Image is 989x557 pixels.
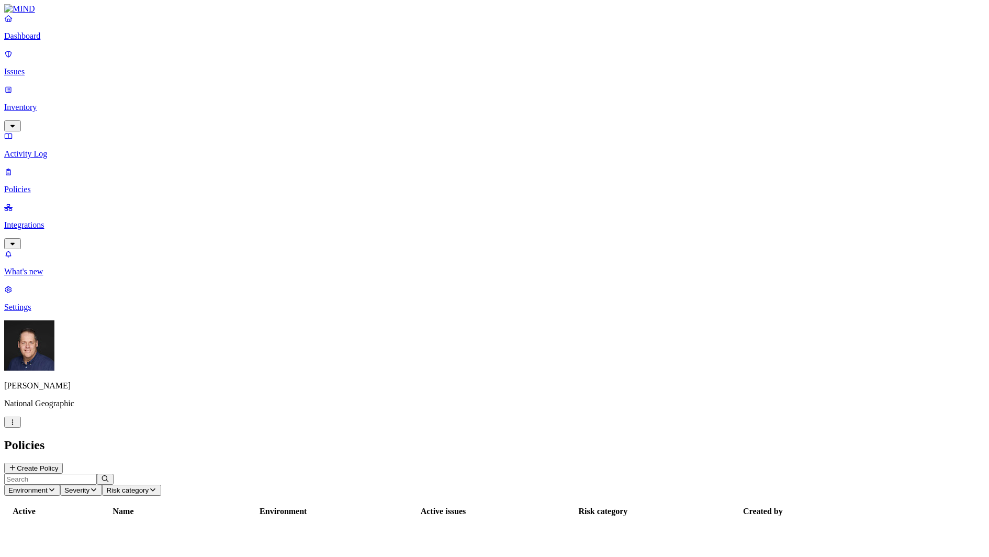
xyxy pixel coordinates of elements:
[4,49,985,76] a: Issues
[8,486,48,494] span: Environment
[4,103,985,112] p: Inventory
[6,507,42,516] div: Active
[4,167,985,194] a: Policies
[4,4,985,14] a: MIND
[4,14,985,41] a: Dashboard
[4,381,985,391] p: [PERSON_NAME]
[44,507,202,516] div: Name
[4,249,985,276] a: What's new
[4,185,985,194] p: Policies
[684,507,842,516] div: Created by
[4,438,985,452] h2: Policies
[4,149,985,159] p: Activity Log
[106,486,149,494] span: Risk category
[4,220,985,230] p: Integrations
[4,474,97,485] input: Search
[204,507,362,516] div: Environment
[4,85,985,130] a: Inventory
[4,131,985,159] a: Activity Log
[4,31,985,41] p: Dashboard
[4,303,985,312] p: Settings
[4,399,985,408] p: National Geographic
[4,267,985,276] p: What's new
[4,203,985,248] a: Integrations
[4,463,63,474] button: Create Policy
[4,285,985,312] a: Settings
[4,67,985,76] p: Issues
[4,4,35,14] img: MIND
[64,486,89,494] span: Severity
[524,507,682,516] div: Risk category
[4,320,54,371] img: Mark DeCarlo
[364,507,522,516] div: Active issues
